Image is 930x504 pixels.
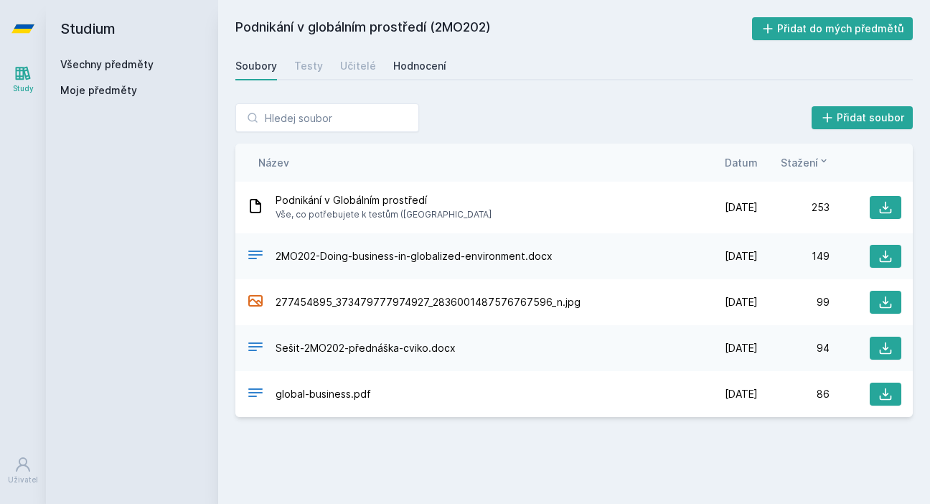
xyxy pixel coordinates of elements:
span: Sešit-2MO202-přednáška-cviko.docx [276,341,456,355]
div: 94 [758,341,830,355]
div: DOCX [247,338,264,359]
button: Název [258,155,289,170]
div: Učitelé [340,59,376,73]
input: Hledej soubor [235,103,419,132]
button: Datum [725,155,758,170]
a: Všechny předměty [60,58,154,70]
span: [DATE] [725,295,758,309]
div: Uživatel [8,475,38,485]
div: DOCX [247,246,264,267]
div: Soubory [235,59,277,73]
div: 253 [758,200,830,215]
button: Stažení [781,155,830,170]
span: global-business.pdf [276,387,371,401]
span: Stažení [781,155,818,170]
div: PDF [247,384,264,405]
div: Hodnocení [393,59,446,73]
div: 86 [758,387,830,401]
button: Přidat soubor [812,106,913,129]
div: Testy [294,59,323,73]
span: Podnikání v Globálním prostředí [276,193,492,207]
div: Study [13,83,34,94]
a: Testy [294,52,323,80]
button: Přidat do mých předmětů [752,17,913,40]
span: 277454895_373479777974927_2836001487576767596_n.jpg [276,295,581,309]
div: JPEG [247,292,264,313]
span: Vše, co potřebujete k testům ([GEOGRAPHIC_DATA] [276,207,492,222]
a: Study [3,57,43,101]
div: 149 [758,249,830,263]
span: [DATE] [725,387,758,401]
span: [DATE] [725,200,758,215]
span: [DATE] [725,341,758,355]
a: Učitelé [340,52,376,80]
h2: Podnikání v globálním prostředí (2MO202) [235,17,752,40]
span: 2MO202-Doing-business-in-globalized-environment.docx [276,249,553,263]
div: 99 [758,295,830,309]
a: Uživatel [3,449,43,493]
a: Hodnocení [393,52,446,80]
a: Soubory [235,52,277,80]
span: [DATE] [725,249,758,263]
span: Moje předměty [60,83,137,98]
